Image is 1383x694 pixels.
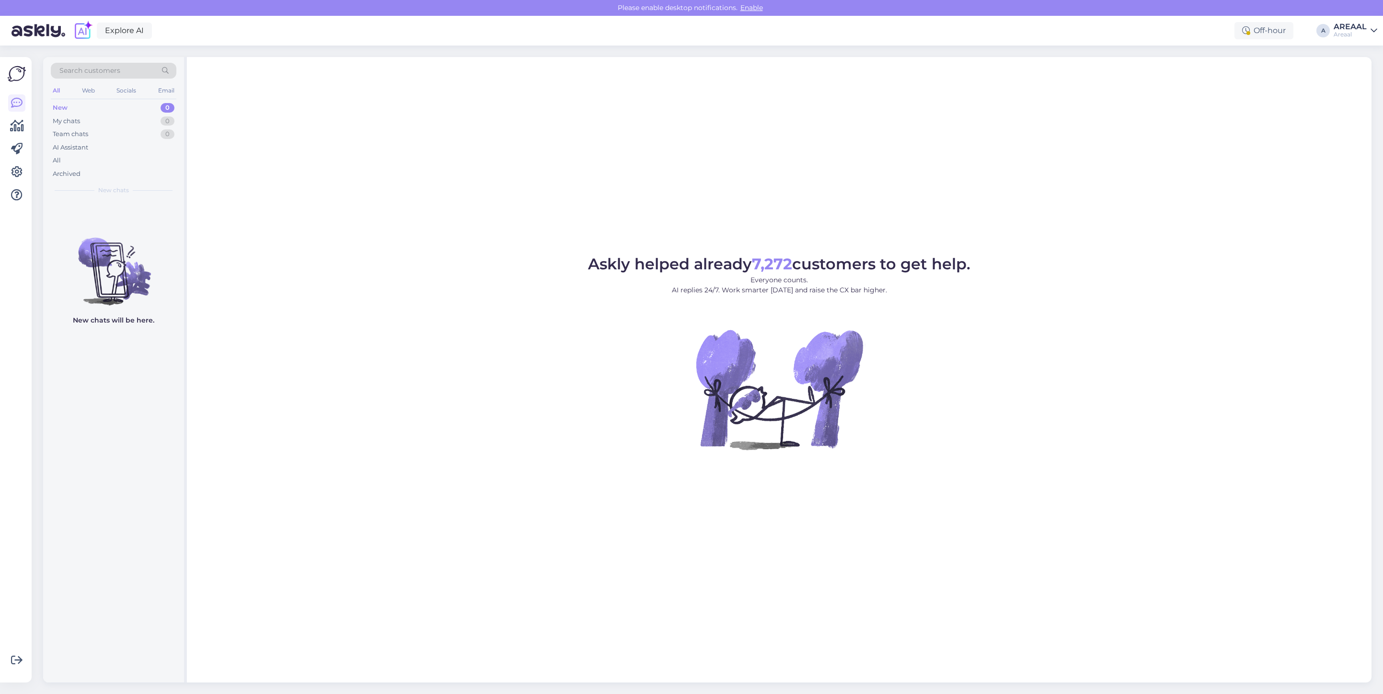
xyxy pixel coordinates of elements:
div: Web [80,84,97,97]
a: Explore AI [97,23,152,39]
div: All [53,156,61,165]
div: 0 [161,116,174,126]
img: No Chat active [693,303,865,475]
span: New chats [98,186,129,195]
div: Archived [53,169,81,179]
p: New chats will be here. [73,315,154,325]
div: All [51,84,62,97]
div: My chats [53,116,80,126]
p: Everyone counts. AI replies 24/7. Work smarter [DATE] and raise the CX bar higher. [588,275,970,295]
div: AREAAL [1334,23,1367,31]
div: AI Assistant [53,143,88,152]
span: Askly helped already customers to get help. [588,254,970,273]
span: Enable [738,3,766,12]
span: Search customers [59,66,120,76]
a: AREAALAreaal [1334,23,1377,38]
div: A [1316,24,1330,37]
div: Team chats [53,129,88,139]
div: Areaal [1334,31,1367,38]
div: Off-hour [1234,22,1293,39]
div: Socials [115,84,138,97]
div: Email [156,84,176,97]
b: 7,272 [752,254,792,273]
img: explore-ai [73,21,93,41]
img: No chats [43,220,184,307]
img: Askly Logo [8,65,26,83]
div: New [53,103,68,113]
div: 0 [161,103,174,113]
div: 0 [161,129,174,139]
